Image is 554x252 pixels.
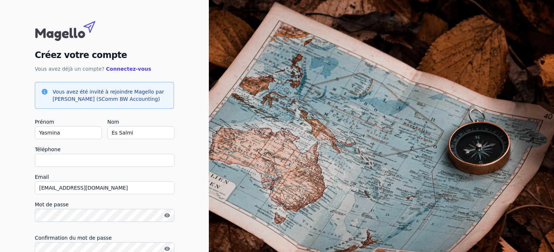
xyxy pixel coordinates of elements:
img: Magello [35,17,111,43]
a: Connectez-vous [106,66,151,72]
label: Mot de passe [35,200,174,209]
p: Vous avez déjà un compte? [35,65,174,73]
label: Prénom [35,117,102,126]
label: Nom [107,117,174,126]
label: Email [35,173,174,181]
h3: Vous avez été invité à rejoindre Magello par [PERSON_NAME] (SComm BW Accounting) [53,88,168,103]
label: Téléphone [35,145,174,154]
label: Confirmation du mot de passe [35,234,174,242]
h2: Créez votre compte [35,49,174,62]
